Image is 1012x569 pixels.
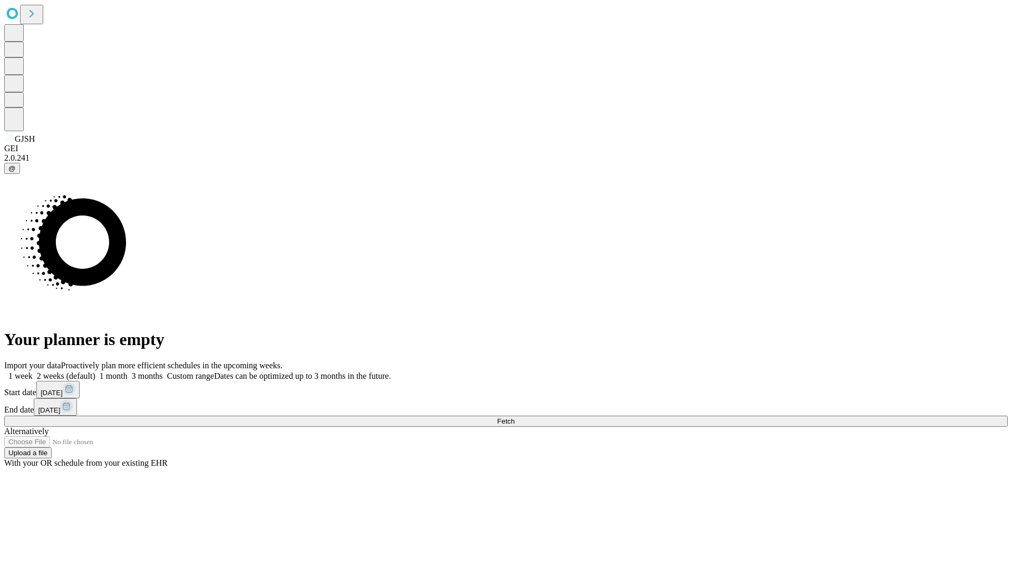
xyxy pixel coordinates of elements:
h1: Your planner is empty [4,330,1008,349]
div: 2.0.241 [4,153,1008,163]
span: Import your data [4,361,61,370]
div: Start date [4,381,1008,398]
span: Custom range [167,371,214,380]
span: Fetch [497,417,514,425]
span: [DATE] [38,406,60,414]
button: @ [4,163,20,174]
button: Fetch [4,416,1008,427]
span: Dates can be optimized up to 3 months in the future. [214,371,391,380]
button: Upload a file [4,447,52,458]
span: [DATE] [41,389,63,397]
span: GJSH [15,134,35,143]
span: 2 weeks (default) [37,371,95,380]
span: @ [8,164,16,172]
span: 3 months [132,371,163,380]
span: 1 month [100,371,128,380]
span: Alternatively [4,427,48,436]
button: [DATE] [34,398,77,416]
div: GEI [4,144,1008,153]
span: 1 week [8,371,33,380]
div: End date [4,398,1008,416]
span: Proactively plan more efficient schedules in the upcoming weeks. [61,361,283,370]
button: [DATE] [36,381,80,398]
span: With your OR schedule from your existing EHR [4,458,168,467]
